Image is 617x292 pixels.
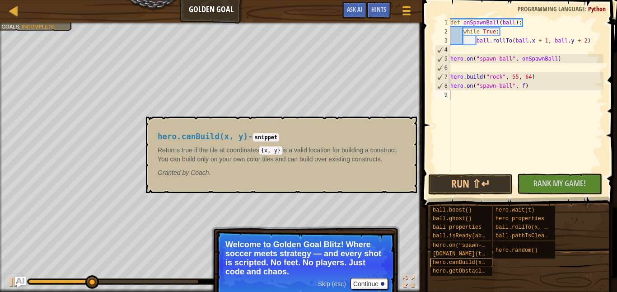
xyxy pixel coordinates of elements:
[342,2,367,19] button: Ask AI
[495,207,534,213] span: hero.wait(t)
[433,251,514,257] span: [DOMAIN_NAME](type, x, y)
[371,5,386,14] span: Hints
[435,72,450,81] div: 7
[435,36,450,45] div: 3
[433,216,472,222] span: ball.ghost()
[433,233,501,239] span: ball.isReady(ability)
[433,207,472,213] span: ball.boost()
[435,54,450,63] div: 5
[19,24,22,29] span: :
[158,146,401,164] p: Returns true if the tile at coordinates is a valid location for building a construct. You can bui...
[585,5,588,13] span: :
[435,18,450,27] div: 1
[533,178,586,189] span: Rank My Game!
[517,174,602,194] button: Rank My Game!
[495,247,538,254] span: hero.random()
[395,2,418,23] button: Show game menu
[22,24,55,29] span: Incomplete
[318,280,346,287] span: Skip (esc)
[351,278,388,290] button: Continue
[158,169,211,176] em: Coach.
[435,90,450,99] div: 9
[400,273,418,292] button: Toggle fullscreen
[433,268,511,274] span: hero.getObstacleAt(x, y)
[347,5,362,14] span: Ask AI
[158,132,401,141] h4: -
[225,240,386,276] p: Welcome to Golden Goal Blitz! Where soccer meets strategy — and every shot is scripted. No feet. ...
[5,273,23,292] button: ⌘ + P: Play
[518,5,585,13] span: Programming language
[428,174,513,195] button: Run ⇧↵
[158,132,248,141] span: hero.canBuild(x, y)
[253,133,280,141] code: snippet
[435,81,450,90] div: 8
[495,233,567,239] span: ball.pathIsClear(x, y)
[158,169,191,176] span: Granted by
[15,277,26,287] button: Ask AI
[495,216,544,222] span: hero properties
[1,24,19,29] span: Goals
[433,242,511,249] span: hero.on("spawn-ball", f)
[259,146,282,155] code: {x, y}
[433,224,481,231] span: ball properties
[588,5,606,13] span: Python
[435,63,450,72] div: 6
[435,45,450,54] div: 4
[433,259,495,266] span: hero.canBuild(x, y)
[495,224,551,231] span: ball.rollTo(x, y)
[435,27,450,36] div: 2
